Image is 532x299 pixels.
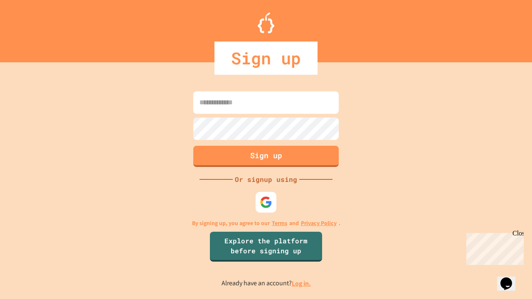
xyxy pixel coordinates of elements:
[233,174,299,184] div: Or signup using
[463,230,524,265] iframe: chat widget
[222,278,311,289] p: Already have an account?
[210,232,322,262] a: Explore the platform before signing up
[497,266,524,291] iframe: chat widget
[272,219,287,228] a: Terms
[301,219,337,228] a: Privacy Policy
[193,146,339,167] button: Sign up
[292,279,311,288] a: Log in.
[214,42,318,75] div: Sign up
[192,219,340,228] p: By signing up, you agree to our and .
[258,12,274,33] img: Logo.svg
[3,3,57,53] div: Chat with us now!Close
[260,196,272,208] img: google-icon.svg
